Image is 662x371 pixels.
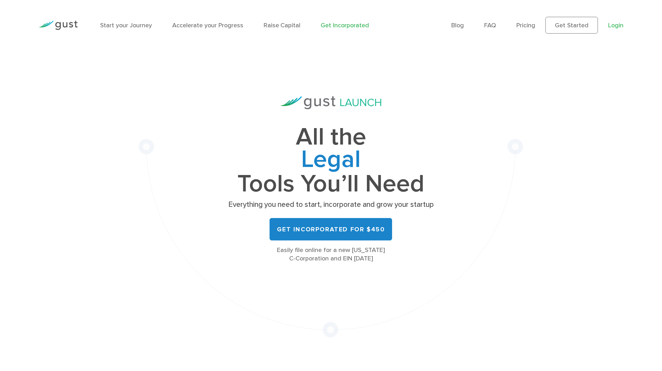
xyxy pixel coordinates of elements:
h1: All the Tools You’ll Need [226,126,436,195]
a: Get Incorporated for $450 [270,218,392,240]
a: Accelerate your Progress [172,22,243,29]
a: Raise Capital [264,22,301,29]
a: Get Incorporated [321,22,369,29]
p: Everything you need to start, incorporate and grow your startup [226,200,436,210]
a: Start your Journey [100,22,152,29]
a: Pricing [516,22,535,29]
a: Get Started [545,17,598,34]
a: Login [608,22,623,29]
a: FAQ [484,22,496,29]
div: Easily file online for a new [US_STATE] C-Corporation and EIN [DATE] [226,246,436,263]
img: Gust Logo [39,21,78,30]
span: Legal [226,148,436,173]
img: Gust Launch Logo [280,96,381,109]
a: Blog [451,22,464,29]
